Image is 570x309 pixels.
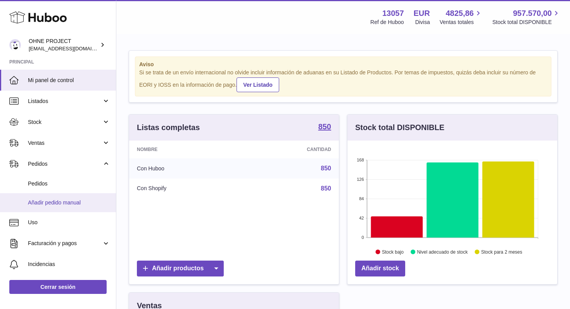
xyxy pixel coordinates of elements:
[357,177,364,182] text: 126
[240,141,339,158] th: Cantidad
[492,19,561,26] span: Stock total DISPONIBLE
[28,199,110,206] span: Añadir pedido manual
[382,8,404,19] strong: 13057
[139,61,547,68] strong: Aviso
[359,196,364,201] text: 84
[28,118,102,126] span: Stock
[28,219,110,226] span: Uso
[361,235,364,240] text: 0
[28,77,110,84] span: Mi panel de control
[237,77,279,92] a: Ver Listado
[355,261,405,276] a: Añadir stock
[28,139,102,147] span: Ventas
[28,180,110,187] span: Pedidos
[28,98,102,105] span: Listados
[29,38,98,52] div: OHNE PROJECT
[139,69,547,92] div: Si se trata de un envío internacional no olvide incluir información de aduanas en su Listado de P...
[440,8,483,26] a: 4825,86 Ventas totales
[129,179,240,199] td: Con Shopify
[481,249,522,254] text: Stock para 2 meses
[137,122,200,133] h3: Listas completas
[29,45,114,51] span: [EMAIL_ADDRESS][DOMAIN_NAME]
[9,39,21,51] img: support@ohneproject.com
[28,160,102,168] span: Pedidos
[318,123,331,130] strong: 850
[417,249,468,254] text: Nivel adecuado de stock
[9,280,107,294] a: Cerrar sesión
[28,261,110,268] span: Incidencias
[318,123,331,132] a: 850
[359,216,364,220] text: 42
[357,158,364,162] text: 168
[382,249,404,254] text: Stock bajo
[321,165,331,172] a: 850
[321,185,331,192] a: 850
[513,8,552,19] span: 957.570,00
[129,141,240,158] th: Nombre
[129,158,240,179] td: Con Huboo
[415,19,430,26] div: Divisa
[414,8,430,19] strong: EUR
[28,240,102,247] span: Facturación y pagos
[370,19,404,26] div: Ref de Huboo
[440,19,483,26] span: Ventas totales
[446,8,473,19] span: 4825,86
[137,261,224,276] a: Añadir productos
[492,8,561,26] a: 957.570,00 Stock total DISPONIBLE
[355,122,444,133] h3: Stock total DISPONIBLE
